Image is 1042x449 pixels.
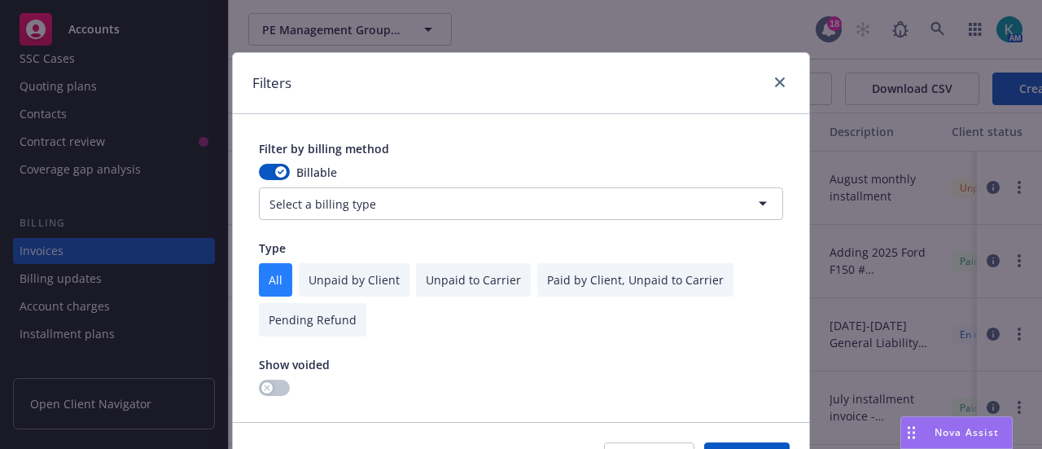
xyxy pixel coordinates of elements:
span: Filter by billing method [259,141,389,156]
div: Billable [259,164,783,181]
span: Nova Assist [935,425,999,439]
h1: Filters [252,73,291,94]
button: Nova Assist [900,416,1013,449]
div: Drag to move [901,417,922,448]
span: Type [259,240,286,256]
a: close [770,73,790,92]
span: Show voided [259,357,330,372]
